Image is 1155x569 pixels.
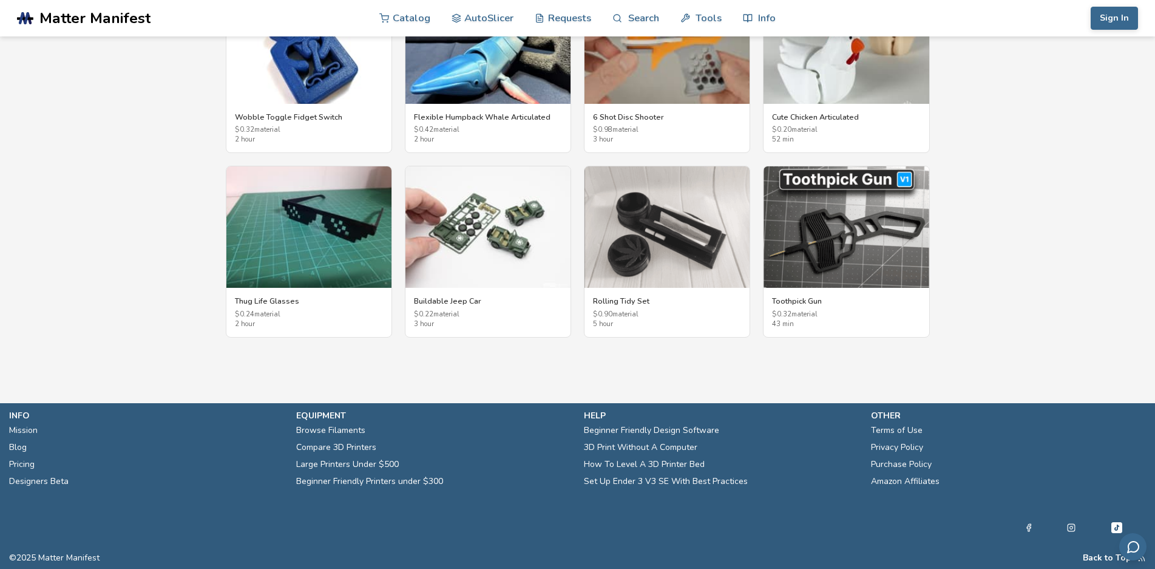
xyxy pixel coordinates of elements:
a: 3D Print Without A Computer [584,439,697,456]
img: Toothpick Gun [764,166,929,288]
a: Amazon Affiliates [871,473,940,490]
span: 2 hour [414,136,562,144]
span: $ 0.32 material [235,126,383,134]
span: 2 hour [235,136,383,144]
button: Back to Top [1083,553,1131,563]
a: Privacy Policy [871,439,923,456]
p: help [584,409,859,422]
span: $ 0.98 material [593,126,741,134]
a: Beginner Friendly Design Software [584,422,719,439]
a: Set Up Ender 3 V3 SE With Best Practices [584,473,748,490]
a: Large Printers Under $500 [296,456,399,473]
a: Instagram [1067,520,1075,535]
a: Facebook [1025,520,1033,535]
h3: Buildable Jeep Car [414,296,562,306]
span: 43 min [772,321,920,329]
a: How To Level A 3D Printer Bed [584,456,705,473]
a: Buildable Jeep CarBuildable Jeep Car$0.22material3 hour [405,166,571,338]
span: 2 hour [235,321,383,329]
span: $ 0.90 material [593,311,741,319]
p: other [871,409,1146,422]
a: Toothpick GunToothpick Gun$0.32material43 min [763,166,929,338]
h3: Wobble Toggle Fidget Switch [235,112,383,122]
span: $ 0.22 material [414,311,562,319]
img: Thug Life Glasses [226,166,391,288]
img: Rolling Tidy Set [584,166,750,288]
a: Purchase Policy [871,456,932,473]
span: Matter Manifest [39,10,151,27]
span: $ 0.24 material [235,311,383,319]
button: Send feedback via email [1119,533,1147,560]
a: Mission [9,422,38,439]
span: 52 min [772,136,920,144]
a: Browse Filaments [296,422,365,439]
a: Pricing [9,456,35,473]
span: $ 0.20 material [772,126,920,134]
span: $ 0.42 material [414,126,562,134]
a: Designers Beta [9,473,69,490]
a: Blog [9,439,27,456]
a: RSS Feed [1137,553,1146,563]
h3: Rolling Tidy Set [593,296,741,306]
p: info [9,409,284,422]
span: © 2025 Matter Manifest [9,553,100,563]
h3: Flexible Humpback Whale Articulated [414,112,562,122]
a: Terms of Use [871,422,923,439]
a: Tiktok [1109,520,1124,535]
img: Buildable Jeep Car [405,166,571,288]
h3: Cute Chicken Articulated [772,112,920,122]
button: Sign In [1091,7,1138,30]
h3: Toothpick Gun [772,296,920,306]
h3: Thug Life Glasses [235,296,383,306]
span: 5 hour [593,321,741,329]
span: 3 hour [414,321,562,329]
a: Beginner Friendly Printers under $300 [296,473,443,490]
a: Compare 3D Printers [296,439,376,456]
p: equipment [296,409,571,422]
span: 3 hour [593,136,741,144]
a: Thug Life GlassesThug Life Glasses$0.24material2 hour [226,166,392,338]
a: Rolling Tidy SetRolling Tidy Set$0.90material5 hour [584,166,750,338]
h3: 6 Shot Disc Shooter [593,112,741,122]
span: $ 0.32 material [772,311,920,319]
